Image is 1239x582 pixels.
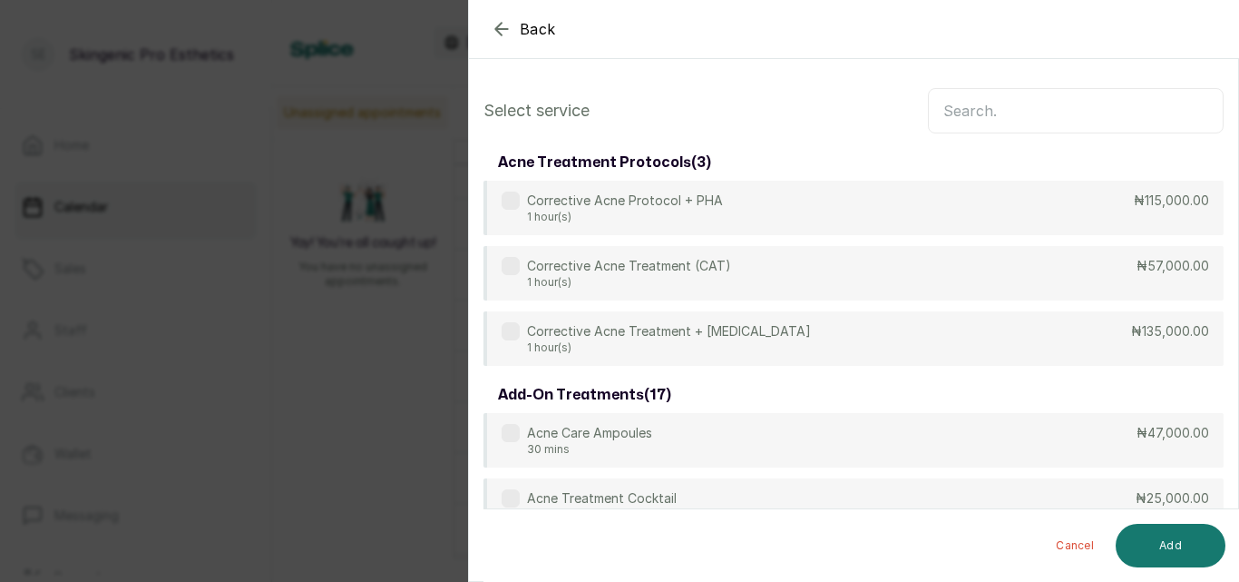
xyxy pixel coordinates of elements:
p: ₦115,000.00 [1134,192,1209,210]
p: Acne Treatment Cocktail [527,489,677,508]
span: Back [520,18,556,40]
p: 30 mins [527,442,652,457]
p: 20 mins [527,508,677,522]
p: ₦47,000.00 [1137,424,1209,442]
button: Cancel [1041,524,1108,567]
p: ₦57,000.00 [1137,257,1209,275]
button: Back [491,18,556,40]
p: ₦25,000.00 [1136,489,1209,508]
p: Select service [483,98,590,123]
p: Corrective Acne Protocol + PHA [527,192,723,210]
p: Acne Care Ampoules [527,424,652,442]
p: Corrective Acne Treatment + [MEDICAL_DATA] [527,322,811,340]
h3: acne treatment protocols ( 3 ) [498,152,711,173]
p: ₦135,000.00 [1131,322,1209,340]
p: 1 hour(s) [527,340,811,355]
p: 1 hour(s) [527,275,731,290]
input: Search. [928,88,1224,133]
button: Add [1116,524,1225,567]
p: Corrective Acne Treatment (CAT) [527,257,731,275]
p: 1 hour(s) [527,210,723,224]
h3: add-on treatments ( 17 ) [498,384,671,406]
